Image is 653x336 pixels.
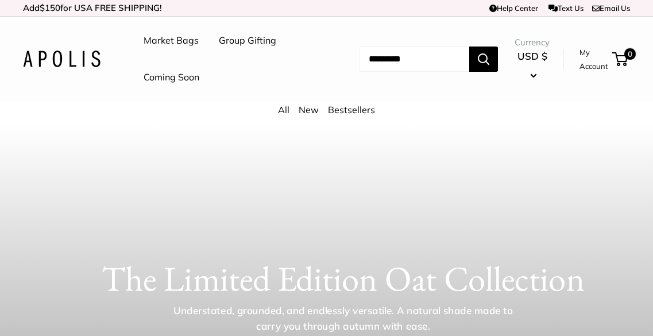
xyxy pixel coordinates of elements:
[613,52,628,66] a: 0
[23,51,101,67] img: Apolis
[144,69,199,86] a: Coming Soon
[489,3,538,13] a: Help Center
[624,48,636,60] span: 0
[40,2,60,13] span: $150
[219,32,276,49] a: Group Gifting
[278,104,289,115] a: All
[515,34,550,51] span: Currency
[579,45,608,74] a: My Account
[55,258,631,299] h1: The Limited Edition Oat Collection
[328,104,375,115] a: Bestsellers
[515,47,550,84] button: USD $
[469,47,498,72] button: Search
[299,104,319,115] a: New
[360,47,469,72] input: Search...
[592,3,630,13] a: Email Us
[548,3,584,13] a: Text Us
[517,50,547,62] span: USD $
[144,32,199,49] a: Market Bags
[165,303,520,333] p: Understated, grounded, and endlessly versatile. A natural shade made to carry you through autumn ...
